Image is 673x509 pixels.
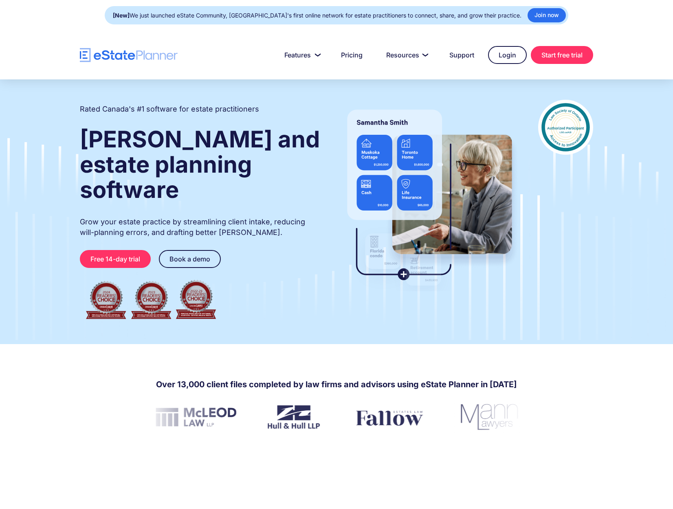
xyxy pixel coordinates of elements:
img: estate planner showing wills to their clients, using eState Planner, a leading estate planning so... [337,100,522,291]
div: We just launched eState Community, [GEOGRAPHIC_DATA]'s first online network for estate practition... [113,10,521,21]
a: Login [488,46,527,64]
a: Features [275,47,327,63]
p: Grow your estate practice by streamlining client intake, reducing will-planning errors, and draft... [80,217,321,238]
a: Support [440,47,484,63]
a: Resources [376,47,435,63]
a: home [80,48,178,62]
a: Book a demo [159,250,221,268]
strong: [New] [113,12,130,19]
a: Join now [528,8,566,22]
a: Start free trial [531,46,593,64]
strong: [PERSON_NAME] and estate planning software [80,125,320,204]
h4: Over 13,000 client files completed by law firms and advisors using eState Planner in [DATE] [156,379,517,390]
a: Free 14-day trial [80,250,151,268]
a: Pricing [331,47,372,63]
h2: Rated Canada's #1 software for estate practitioners [80,104,259,114]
